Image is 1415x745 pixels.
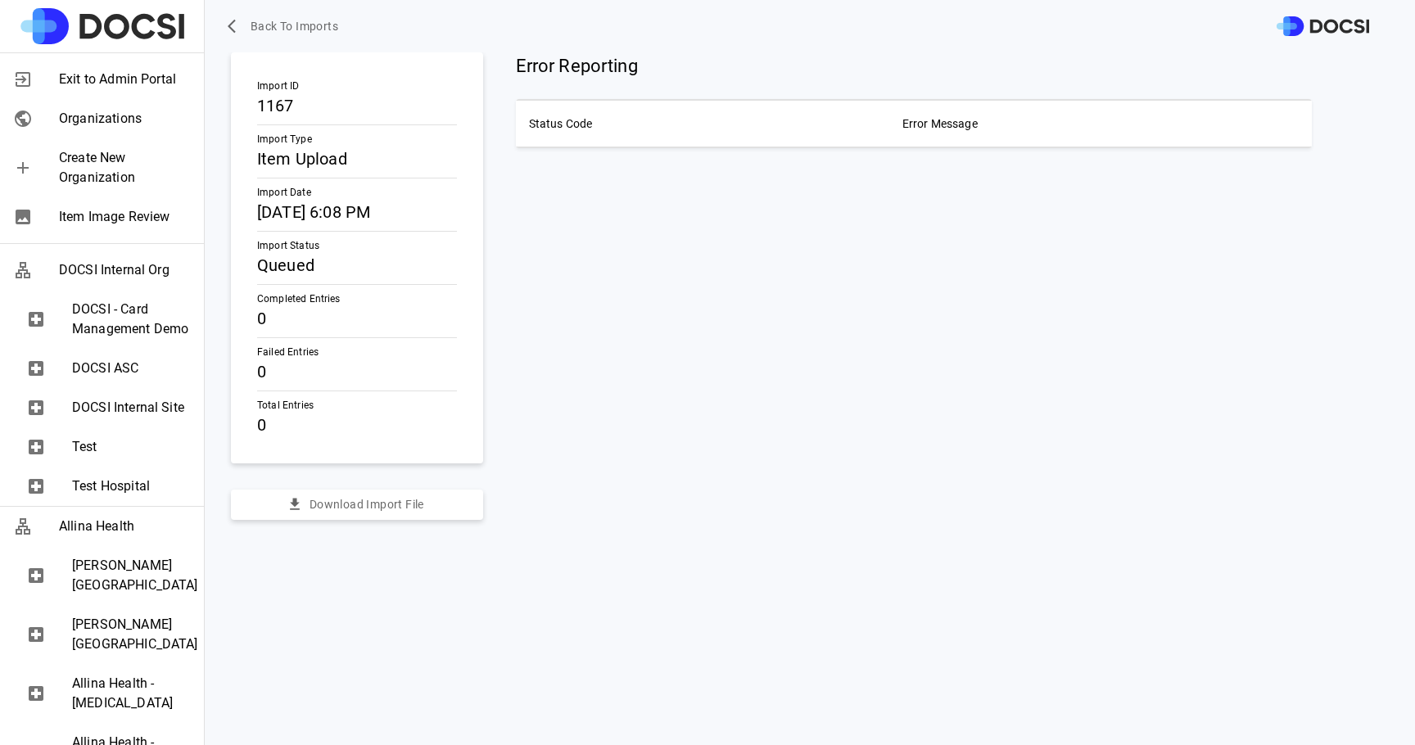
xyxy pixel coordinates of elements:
span: Failed Entries [257,345,457,359]
span: Import Type [257,132,457,147]
span: 0 [257,359,457,384]
span: Error Reporting [516,52,1312,79]
span: DOCSI - Card Management Demo [72,300,191,339]
span: Back to Imports [251,16,338,37]
span: Allina Health [59,517,191,536]
span: Import Date [257,185,457,200]
span: 0 [257,413,457,437]
span: Total Entries [257,398,457,413]
span: Exit to Admin Portal [59,70,191,89]
span: DOCSI Internal Site [72,398,191,418]
span: Test [72,437,191,457]
span: [PERSON_NAME][GEOGRAPHIC_DATA] [72,556,191,595]
span: Queued [257,253,457,278]
span: Test Hospital [72,476,191,496]
img: DOCSI Logo [1277,16,1369,37]
span: 0 [257,306,457,331]
span: 1167 [257,93,457,118]
button: Download Import File [231,490,483,520]
span: DOCSI Internal Org [59,260,191,280]
th: Error Message [889,100,1312,147]
img: Site Logo [20,8,184,44]
span: Item Image Review [59,207,191,227]
span: Import ID [257,79,457,93]
span: DOCSI ASC [72,359,191,378]
th: Status Code [516,100,889,147]
span: Create New Organization [59,148,191,187]
span: Import Status [257,238,457,253]
span: Item Upload [257,147,457,171]
span: [PERSON_NAME][GEOGRAPHIC_DATA] [72,615,191,654]
span: Completed Entries [257,291,457,306]
span: Allina Health - [MEDICAL_DATA] [72,674,191,713]
span: [DATE] 6:08 PM [257,200,457,224]
span: Organizations [59,109,191,129]
button: Back to Imports [224,11,345,42]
